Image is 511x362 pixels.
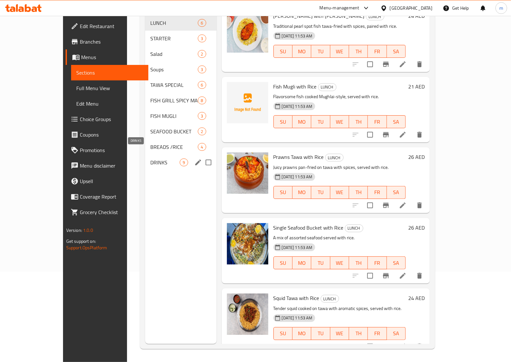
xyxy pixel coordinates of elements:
[276,47,290,56] span: SU
[408,82,425,91] h6: 21 AED
[330,186,349,199] button: WE
[279,244,315,251] span: [DATE] 11:53 AM
[80,115,143,123] span: Choice Groups
[314,188,327,197] span: TU
[412,127,427,142] button: delete
[198,36,206,42] span: 3
[145,139,216,155] div: BREADS /RICE4
[80,193,143,201] span: Coverage Report
[180,160,187,166] span: 9
[349,45,368,58] button: TH
[378,127,394,142] button: Branch-specific-item
[150,66,198,73] span: Soups
[368,256,387,269] button: FR
[80,131,143,139] span: Coupons
[408,294,425,303] h6: 24 AED
[314,329,327,338] span: TU
[66,18,148,34] a: Edit Restaurant
[80,162,143,170] span: Menu disclaimer
[198,66,206,73] div: items
[273,293,319,303] span: Squid Tawa with Rice
[80,22,143,30] span: Edit Restaurant
[273,305,406,313] p: Tender squid cooked on tawa with aromatic spices, served with rice.
[198,98,206,104] span: 8
[81,53,143,61] span: Menus
[279,103,315,109] span: [DATE] 11:53 AM
[66,189,148,204] a: Coverage Report
[66,142,148,158] a: Promotions
[408,152,425,161] h6: 26 AED
[363,340,377,353] span: Select to update
[198,67,206,73] span: 3
[273,45,293,58] button: SU
[279,174,315,180] span: [DATE] 11:53 AM
[66,226,82,234] span: Version:
[349,115,368,128] button: TH
[198,97,206,104] div: items
[273,115,293,128] button: SU
[150,97,198,104] span: FISH GRILL SPICY MASALA
[368,45,387,58] button: FR
[145,124,216,139] div: SEAFOOD BUCKET2
[198,144,206,150] span: 4
[145,108,216,124] div: FISH MUGLI3
[276,188,290,197] span: SU
[378,268,394,284] button: Branch-specific-item
[198,20,206,26] span: 6
[227,223,268,264] img: Single Seafood Bucket with Rice
[311,186,330,199] button: TU
[293,186,311,199] button: MO
[150,143,198,151] span: BREADS /RICE
[66,243,107,252] a: Support.OpsPlatform
[399,60,407,68] a: Edit menu item
[145,46,216,62] div: Salad2
[198,128,206,135] div: items
[66,49,148,65] a: Menus
[349,256,368,269] button: TH
[389,47,403,56] span: SA
[273,234,406,242] p: A mix of assorted seafood served with rice.
[193,158,203,167] button: edit
[80,146,143,154] span: Promotions
[279,33,315,39] span: [DATE] 11:53 AM
[352,117,365,127] span: TH
[333,47,346,56] span: WE
[145,93,216,108] div: FISH GRILL SPICY MASALA8
[198,19,206,27] div: items
[80,177,143,185] span: Upsell
[352,47,365,56] span: TH
[325,154,343,161] span: LUNCH
[378,198,394,213] button: Branch-specific-item
[333,258,346,268] span: WE
[389,258,403,268] span: SA
[318,83,336,91] span: LUNCH
[80,208,143,216] span: Grocery Checklist
[66,34,148,49] a: Branches
[408,11,425,20] h6: 24 AED
[273,163,406,171] p: Juicy prawns pan-fried on tawa with spices, served with rice.
[345,224,363,232] span: LUNCH
[412,339,427,354] button: delete
[378,339,394,354] button: Branch-specific-item
[293,327,311,340] button: MO
[295,329,309,338] span: MO
[295,47,309,56] span: MO
[273,186,293,199] button: SU
[145,15,216,31] div: LUNCH6
[370,47,384,56] span: FR
[66,127,148,142] a: Coupons
[150,128,198,135] div: SEAFOOD BUCKET
[150,81,198,89] span: TAWA SPECIAL
[314,117,327,127] span: TU
[387,186,406,199] button: SA
[370,258,384,268] span: FR
[333,188,346,197] span: WE
[314,258,327,268] span: TU
[76,84,143,92] span: Full Menu View
[412,198,427,213] button: delete
[150,19,198,27] span: LUNCH
[273,223,344,233] span: Single Seafood Bucket with Rice
[276,258,290,268] span: SU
